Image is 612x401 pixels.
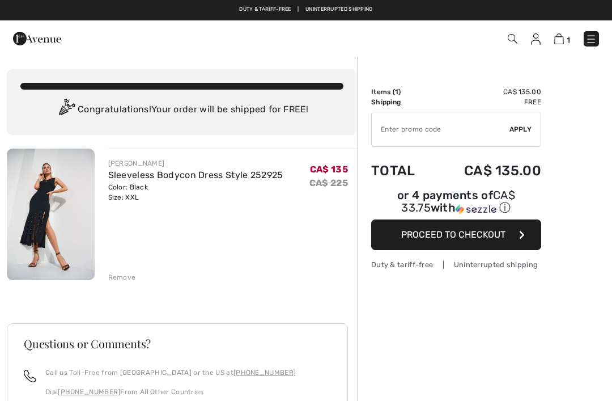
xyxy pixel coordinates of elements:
[433,97,541,107] td: Free
[456,204,496,214] img: Sezzle
[371,190,541,216] div: or 4 payments of with
[13,27,61,50] img: 1ère Avenue
[371,87,433,97] td: Items ( )
[108,272,136,282] div: Remove
[433,87,541,97] td: CA$ 135.00
[401,188,515,214] span: CA$ 33.75
[24,338,331,349] h3: Questions or Comments?
[24,370,36,382] img: call
[433,151,541,190] td: CA$ 135.00
[310,164,348,175] span: CA$ 135
[585,33,597,45] img: Menu
[55,99,78,121] img: Congratulation2.svg
[58,388,120,396] a: [PHONE_NUMBER]
[233,369,296,377] a: [PHONE_NUMBER]
[371,190,541,220] div: or 4 payments ofCA$ 33.75withSezzle Click to learn more about Sezzle
[108,182,283,202] div: Color: Black Size: XXL
[108,170,283,180] a: Sleeveless Bodycon Dress Style 252925
[108,158,283,168] div: [PERSON_NAME]
[554,32,570,45] a: 1
[371,259,541,270] div: Duty & tariff-free | Uninterrupted shipping
[401,229,505,240] span: Proceed to Checkout
[509,124,532,134] span: Apply
[7,149,95,280] img: Sleeveless Bodycon Dress Style 252925
[531,33,541,45] img: My Info
[395,88,398,96] span: 1
[371,151,433,190] td: Total
[567,36,570,44] span: 1
[45,387,296,397] p: Dial From All Other Countries
[371,97,433,107] td: Shipping
[13,32,61,43] a: 1ère Avenue
[20,99,343,121] div: Congratulations! Your order will be shipped for FREE!
[45,368,296,378] p: Call us Toll-Free from [GEOGRAPHIC_DATA] or the US at
[309,178,348,188] s: CA$ 225
[508,34,517,44] img: Search
[372,112,509,146] input: Promo code
[554,33,564,44] img: Shopping Bag
[371,220,541,250] button: Proceed to Checkout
